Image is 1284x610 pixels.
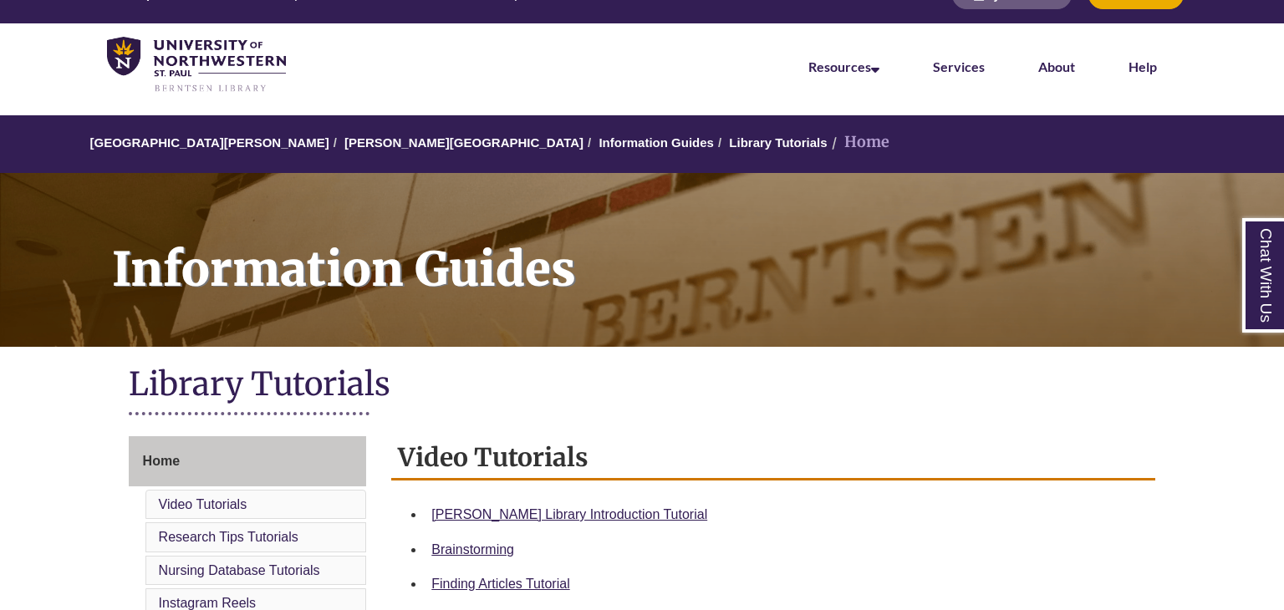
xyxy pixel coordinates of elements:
[431,507,707,521] a: [PERSON_NAME] Library Introduction Tutorial
[94,173,1284,325] h1: Information Guides
[90,135,329,150] a: [GEOGRAPHIC_DATA][PERSON_NAME]
[808,58,879,74] a: Resources
[391,436,1155,480] h2: Video Tutorials
[107,37,286,94] img: UNWSP Library Logo
[344,135,583,150] a: [PERSON_NAME][GEOGRAPHIC_DATA]
[159,530,298,544] a: Research Tips Tutorials
[1129,58,1157,74] a: Help
[431,542,514,557] a: Brainstorming
[933,58,985,74] a: Services
[431,577,569,591] a: Finding Articles Tutorial
[159,563,320,577] a: Nursing Database Tutorials
[729,135,827,150] a: Library Tutorials
[159,596,257,610] a: Instagram Reels
[143,454,180,468] span: Home
[129,363,1156,408] h1: Library Tutorials
[1038,58,1075,74] a: About
[599,135,714,150] a: Information Guides
[159,497,247,511] a: Video Tutorials
[129,436,367,486] a: Home
[828,130,889,155] li: Home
